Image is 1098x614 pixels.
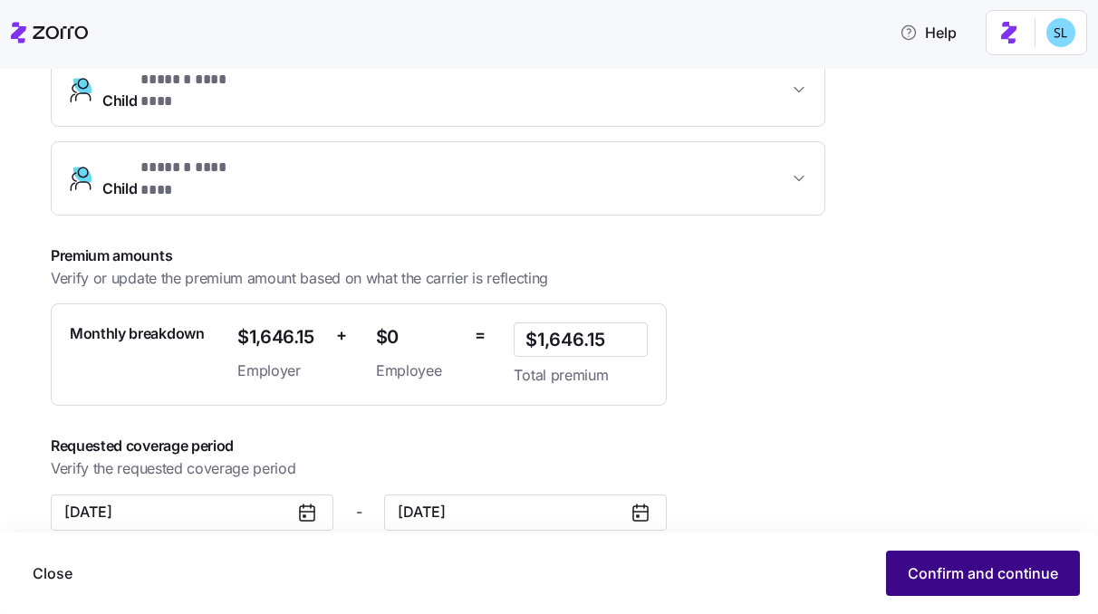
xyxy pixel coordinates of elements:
[514,364,648,387] span: Total premium
[237,322,322,352] span: $1,646.15
[1046,18,1075,47] img: 7c620d928e46699fcfb78cede4daf1d1
[376,360,460,382] span: Employee
[886,551,1080,596] button: Confirm and continue
[900,22,957,43] span: Help
[475,322,486,349] span: =
[336,322,347,349] span: +
[18,551,87,596] button: Close
[102,69,260,112] span: Child
[51,494,333,531] button: [DATE]
[237,360,322,382] span: Employer
[908,562,1058,584] span: Confirm and continue
[102,157,260,200] span: Child
[376,322,460,352] span: $0
[356,501,362,523] span: -
[384,494,667,531] button: [DATE]
[70,322,205,345] span: Monthly breakdown
[51,267,548,290] span: Verify or update the premium amount based on what the carrier is reflecting
[51,457,295,480] span: Verify the requested coverage period
[51,245,669,267] span: Premium amounts
[51,435,891,457] span: Requested coverage period
[33,562,72,584] span: Close
[885,14,971,51] button: Help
